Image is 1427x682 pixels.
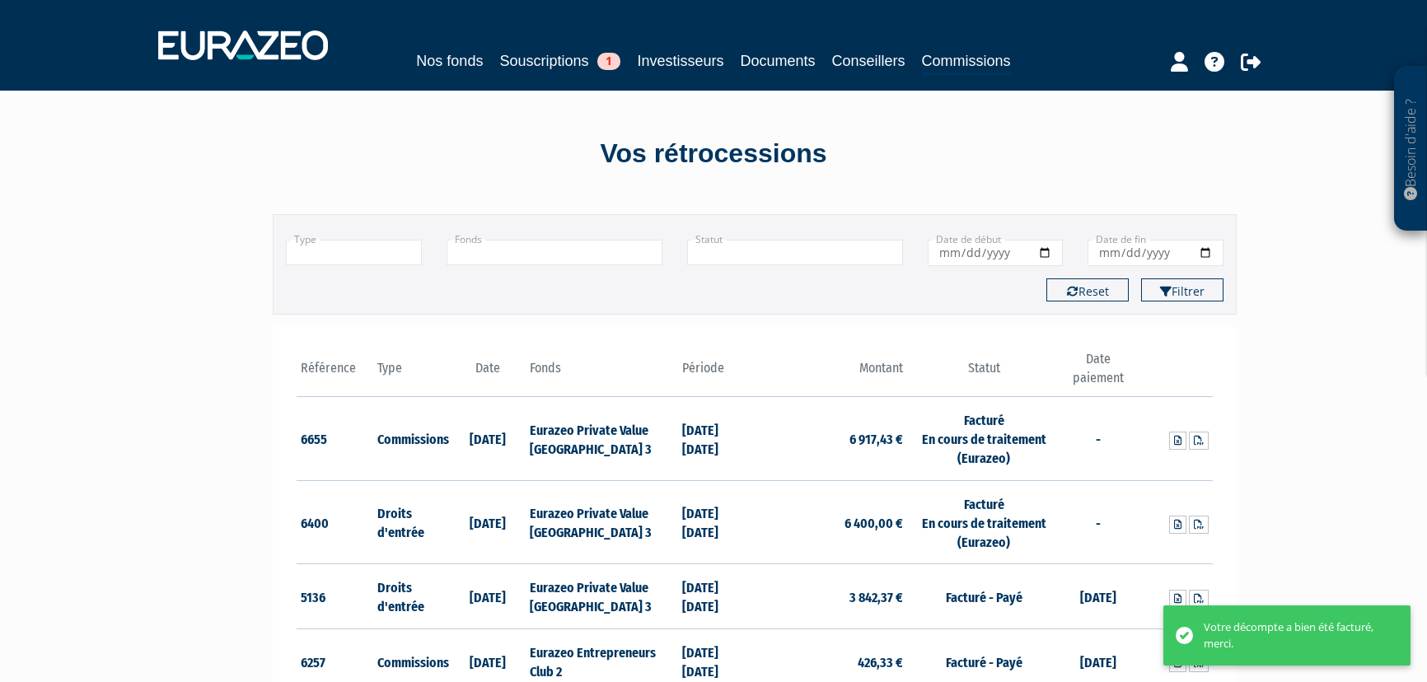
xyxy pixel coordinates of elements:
div: Votre décompte a bien été facturé, merci. [1204,619,1386,652]
td: - [1060,480,1137,564]
th: Type [373,350,450,397]
button: Filtrer [1141,278,1223,301]
a: Nos fonds [416,49,483,72]
td: 5136 [297,564,373,629]
a: Conseillers [832,49,905,72]
td: Eurazeo Private Value [GEOGRAPHIC_DATA] 3 [526,397,678,481]
th: Montant [755,350,907,397]
td: [DATE] [1060,564,1137,629]
td: Eurazeo Private Value [GEOGRAPHIC_DATA] 3 [526,480,678,564]
td: Droits d'entrée [373,564,450,629]
img: 1732889491-logotype_eurazeo_blanc_rvb.png [158,30,328,60]
td: Facturé - Payé [907,564,1060,629]
td: [DATE] [DATE] [678,480,755,564]
th: Fonds [526,350,678,397]
th: Statut [907,350,1060,397]
td: 6 400,00 € [755,480,907,564]
th: Période [678,350,755,397]
td: Droits d'entrée [373,480,450,564]
a: Investisseurs [637,49,723,72]
th: Référence [297,350,373,397]
td: Commissions [373,397,450,481]
th: Date paiement [1060,350,1137,397]
td: Facturé En cours de traitement (Eurazeo) [907,397,1060,481]
a: Commissions [922,49,1011,75]
div: Vos rétrocessions [244,135,1183,173]
th: Date [449,350,526,397]
td: [DATE] [449,480,526,564]
td: Facturé En cours de traitement (Eurazeo) [907,480,1060,564]
td: 6655 [297,397,373,481]
td: [DATE] [DATE] [678,564,755,629]
td: 3 842,37 € [755,564,907,629]
span: 1 [597,53,620,70]
button: Reset [1046,278,1129,301]
a: Souscriptions1 [499,49,620,72]
p: Besoin d'aide ? [1401,75,1420,223]
td: - [1060,397,1137,481]
td: [DATE] [DATE] [678,397,755,481]
td: [DATE] [449,564,526,629]
td: 6400 [297,480,373,564]
a: Documents [741,49,816,72]
td: Eurazeo Private Value [GEOGRAPHIC_DATA] 3 [526,564,678,629]
td: 6 917,43 € [755,397,907,481]
td: [DATE] [449,397,526,481]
